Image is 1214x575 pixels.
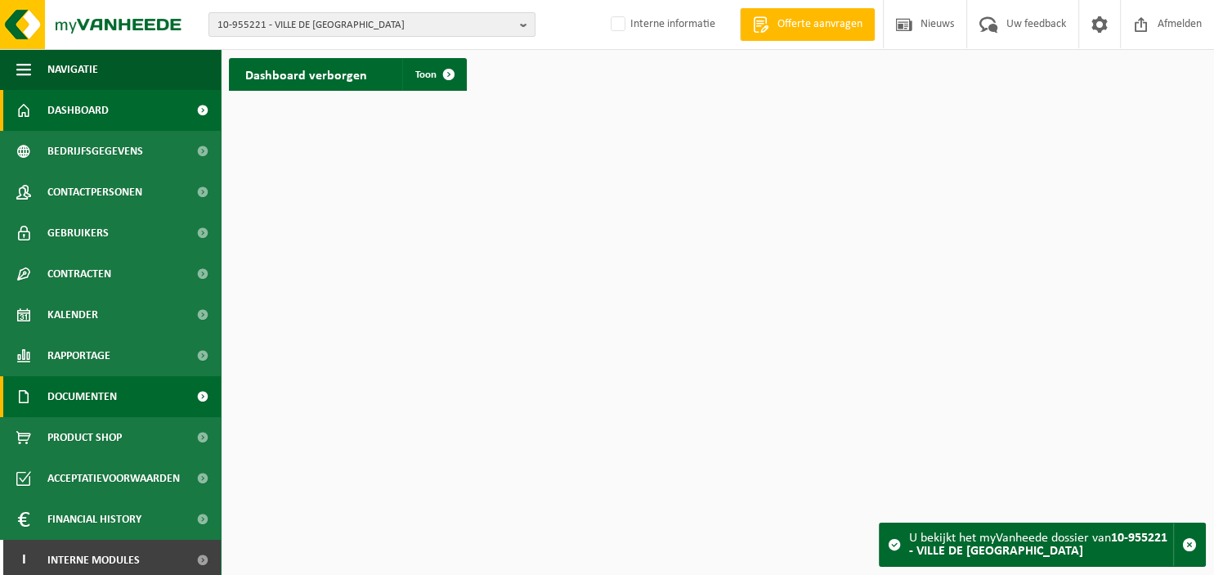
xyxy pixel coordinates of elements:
[773,16,867,33] span: Offerte aanvragen
[47,499,141,540] span: Financial History
[47,458,180,499] span: Acceptatievoorwaarden
[607,12,715,37] label: Interne informatie
[909,532,1167,558] strong: 10-955221 - VILLE DE [GEOGRAPHIC_DATA]
[208,12,535,37] button: 10-955221 - VILLE DE [GEOGRAPHIC_DATA]
[47,172,142,213] span: Contactpersonen
[47,90,109,131] span: Dashboard
[402,58,465,91] a: Toon
[47,294,98,335] span: Kalender
[740,8,875,41] a: Offerte aanvragen
[47,49,98,90] span: Navigatie
[47,376,117,417] span: Documenten
[47,335,110,376] span: Rapportage
[47,417,122,458] span: Product Shop
[47,131,143,172] span: Bedrijfsgegevens
[47,254,111,294] span: Contracten
[217,13,513,38] span: 10-955221 - VILLE DE [GEOGRAPHIC_DATA]
[415,70,437,80] span: Toon
[229,58,383,90] h2: Dashboard verborgen
[909,523,1173,566] div: U bekijkt het myVanheede dossier van
[47,213,109,254] span: Gebruikers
